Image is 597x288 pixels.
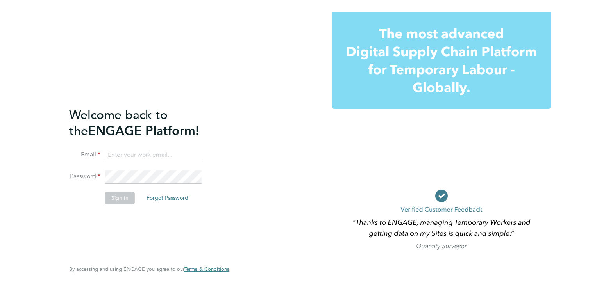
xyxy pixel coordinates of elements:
span: Welcome back to the [69,107,168,139]
button: Sign In [105,192,135,204]
span: By accessing and using ENGAGE you agree to our [69,266,229,272]
label: Email [69,151,100,159]
label: Password [69,172,100,181]
input: Enter your work email... [105,148,202,162]
button: Forgot Password [140,192,195,204]
h2: ENGAGE Platform! [69,107,222,139]
a: Terms & Conditions [184,266,229,272]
